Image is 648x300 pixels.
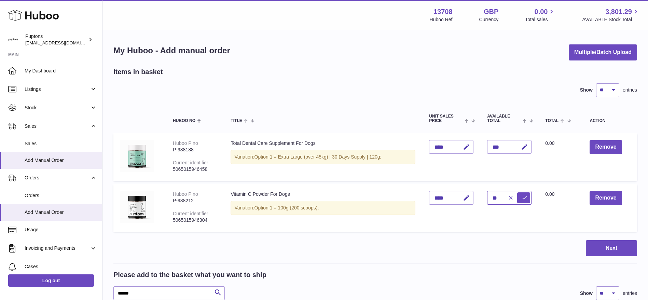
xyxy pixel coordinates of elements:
[8,274,94,287] a: Log out
[173,140,198,146] div: Huboo P no
[173,217,217,223] div: 5065015946304
[25,105,90,111] span: Stock
[545,191,554,197] span: 0.00
[173,191,198,197] div: Huboo P no
[25,86,90,93] span: Listings
[25,209,97,216] span: Add Manual Order
[173,197,217,204] div: P-988212
[487,114,521,123] span: AVAILABLE Total
[25,123,90,129] span: Sales
[224,133,422,181] td: Total Dental Care Supplement For Dogs
[173,166,217,173] div: 5065015946458
[25,140,97,147] span: Sales
[25,68,97,74] span: My Dashboard
[479,16,499,23] div: Currency
[545,140,554,146] span: 0.00
[25,175,90,181] span: Orders
[25,33,87,46] div: Puptons
[605,7,632,16] span: 3,801.29
[113,67,163,77] h2: Items in basket
[113,45,230,56] h1: My Huboo - Add manual order
[580,290,593,297] label: Show
[580,87,593,93] label: Show
[25,40,100,45] span: [EMAIL_ADDRESS][DOMAIN_NAME]
[25,263,97,270] span: Cases
[430,16,453,23] div: Huboo Ref
[525,16,555,23] span: Total sales
[25,157,97,164] span: Add Manual Order
[173,160,208,165] div: Current identifier
[590,119,630,123] div: Action
[25,227,97,233] span: Usage
[224,184,422,232] td: Vitamin C Powder For Dogs
[429,114,463,123] span: Unit Sales Price
[254,205,319,210] span: Option 1 = 100g (200 scoops);
[8,35,18,45] img: internalAdmin-13708@internal.huboo.com
[569,44,637,60] button: Multiple/Batch Upload
[173,147,217,153] div: P-988188
[173,119,195,123] span: Huboo no
[525,7,555,23] a: 0.00 Total sales
[120,140,154,172] img: Total Dental Care Supplement For Dogs
[590,191,622,205] button: Remove
[25,192,97,199] span: Orders
[590,140,622,154] button: Remove
[231,150,415,164] div: Variation:
[545,119,559,123] span: Total
[582,7,640,23] a: 3,801.29 AVAILABLE Stock Total
[254,154,382,160] span: Option 1 = Extra Large (over 45kg) | 30 Days Supply | 120g;
[231,201,415,215] div: Variation:
[120,191,154,223] img: Vitamin C Powder For Dogs
[173,211,208,216] div: Current identifier
[623,87,637,93] span: entries
[582,16,640,23] span: AVAILABLE Stock Total
[113,270,266,279] h2: Please add to the basket what you want to ship
[231,119,242,123] span: Title
[535,7,548,16] span: 0.00
[433,7,453,16] strong: 13708
[586,240,637,256] button: Next
[623,290,637,297] span: entries
[25,245,90,251] span: Invoicing and Payments
[484,7,498,16] strong: GBP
